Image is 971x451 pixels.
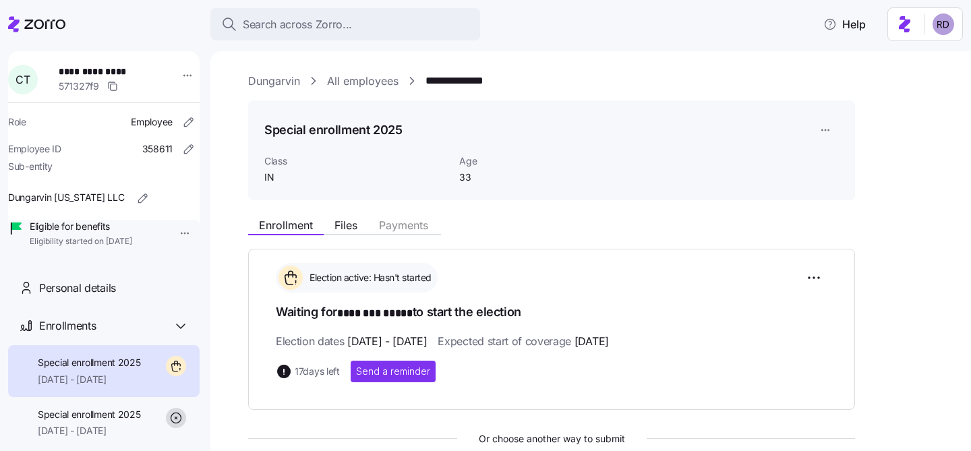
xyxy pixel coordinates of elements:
[264,121,403,138] h1: Special enrollment 2025
[379,220,428,231] span: Payments
[8,142,61,156] span: Employee ID
[248,431,855,446] span: Or choose another way to submit
[276,303,827,322] h1: Waiting for to start the election
[459,154,595,168] span: Age
[8,115,26,129] span: Role
[243,16,352,33] span: Search across Zorro...
[264,171,448,184] span: IN
[16,74,30,85] span: C T
[38,373,141,386] span: [DATE] - [DATE]
[276,333,427,350] span: Election dates
[264,154,448,168] span: Class
[210,8,480,40] button: Search across Zorro...
[38,356,141,369] span: Special enrollment 2025
[8,191,124,204] span: Dungarvin [US_STATE] LLC
[351,361,436,382] button: Send a reminder
[575,333,609,350] span: [DATE]
[305,271,432,284] span: Election active: Hasn't started
[8,160,53,173] span: Sub-entity
[438,333,608,350] span: Expected start of coverage
[39,318,96,334] span: Enrollments
[38,424,141,438] span: [DATE] - [DATE]
[334,220,357,231] span: Files
[327,73,399,90] a: All employees
[295,365,340,378] span: 17 days left
[933,13,954,35] img: 6d862e07fa9c5eedf81a4422c42283ac
[39,280,116,297] span: Personal details
[259,220,313,231] span: Enrollment
[30,220,132,233] span: Eligible for benefits
[30,236,132,247] span: Eligibility started on [DATE]
[459,171,595,184] span: 33
[248,73,300,90] a: Dungarvin
[131,115,173,129] span: Employee
[356,365,430,378] span: Send a reminder
[823,16,866,32] span: Help
[59,80,99,93] span: 571327f9
[347,333,427,350] span: [DATE] - [DATE]
[142,142,173,156] span: 358611
[813,11,877,38] button: Help
[38,408,141,421] span: Special enrollment 2025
